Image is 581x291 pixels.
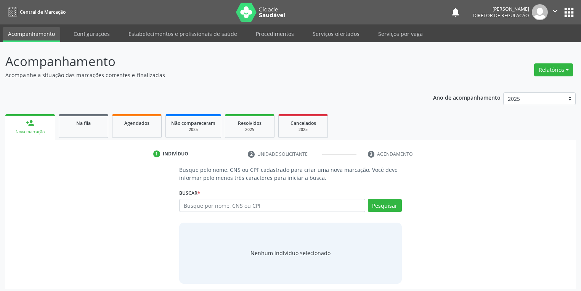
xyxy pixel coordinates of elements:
div: Indivíduo [163,150,188,157]
div: Nova marcação [11,129,50,135]
div: 2025 [284,127,322,133]
span: Central de Marcação [20,9,66,15]
span: Agendados [124,120,149,126]
a: Procedimentos [250,27,299,40]
img: img [532,4,548,20]
span: Diretor de regulação [473,12,529,19]
a: Acompanhamento [3,27,60,42]
div: Nenhum indivíduo selecionado [250,249,331,257]
span: Na fila [76,120,91,126]
div: person_add [26,119,34,127]
button: apps [562,6,576,19]
a: Serviços por vaga [373,27,428,40]
span: Não compareceram [171,120,215,126]
a: Serviços ofertados [307,27,365,40]
input: Busque por nome, CNS ou CPF [179,199,365,212]
div: 2025 [231,127,269,133]
div: 1 [153,150,160,157]
div: [PERSON_NAME] [473,6,529,12]
p: Acompanhe a situação das marcações correntes e finalizadas [5,71,404,79]
i:  [551,7,559,15]
button: Pesquisar [368,199,402,212]
p: Acompanhamento [5,52,404,71]
div: 2025 [171,127,215,133]
p: Ano de acompanhamento [433,92,501,102]
a: Central de Marcação [5,6,66,18]
label: Buscar [179,187,200,199]
button: notifications [450,7,461,18]
span: Cancelados [290,120,316,126]
button:  [548,4,562,20]
p: Busque pelo nome, CNS ou CPF cadastrado para criar uma nova marcação. Você deve informar pelo men... [179,166,402,182]
span: Resolvidos [238,120,262,126]
button: Relatórios [534,63,573,76]
a: Configurações [68,27,115,40]
a: Estabelecimentos e profissionais de saúde [123,27,242,40]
